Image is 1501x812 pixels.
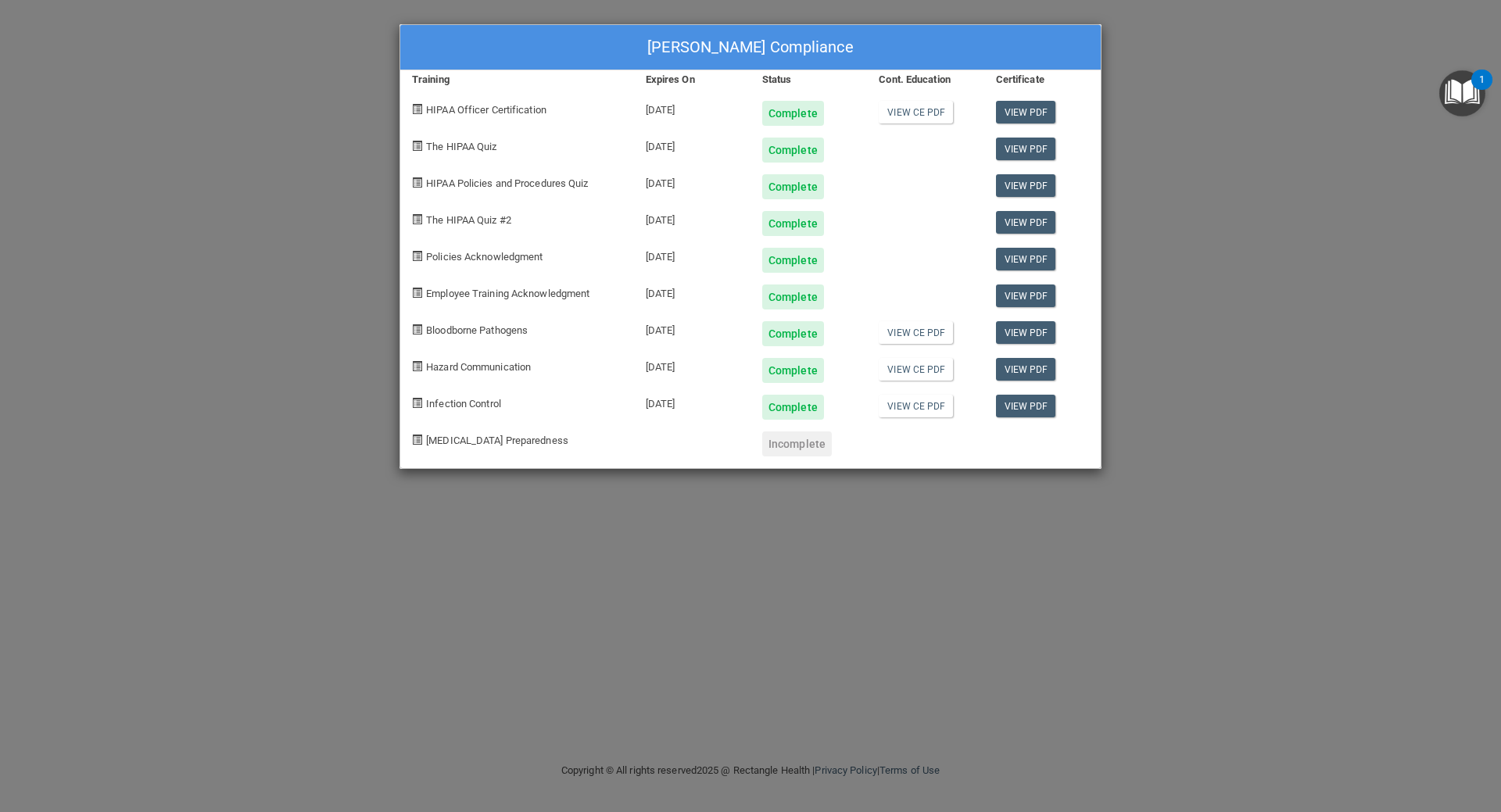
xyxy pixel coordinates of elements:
div: Complete [762,138,824,163]
a: View PDF [996,248,1056,270]
a: View PDF [996,101,1056,123]
a: View PDF [996,138,1056,160]
span: Policies Acknowledgment [426,251,543,263]
div: Complete [762,248,824,273]
span: The HIPAA Quiz #2 [426,214,511,226]
span: [MEDICAL_DATA] Preparedness [426,435,568,446]
div: [DATE] [634,163,750,199]
div: [DATE] [634,383,750,420]
span: HIPAA Policies and Procedures Quiz [426,177,588,189]
div: Complete [762,358,824,383]
a: View PDF [996,174,1056,197]
span: The HIPAA Quiz [426,141,496,152]
a: View CE PDF [879,101,953,123]
div: [DATE] [634,273,750,309]
a: View PDF [996,358,1056,381]
div: [DATE] [634,199,750,236]
div: Certificate [984,70,1101,89]
div: [PERSON_NAME] Compliance [400,25,1101,70]
div: [DATE] [634,126,750,163]
div: [DATE] [634,236,750,273]
span: Hazard Communication [426,361,531,373]
div: Complete [762,101,824,126]
div: Complete [762,174,824,199]
a: View PDF [996,211,1056,234]
div: [DATE] [634,309,750,346]
a: View CE PDF [879,358,953,381]
div: Complete [762,395,824,420]
div: Training [400,70,634,89]
div: Complete [762,321,824,346]
span: HIPAA Officer Certification [426,104,546,116]
div: Cont. Education [867,70,983,89]
div: [DATE] [634,89,750,126]
a: View CE PDF [879,395,953,417]
a: View PDF [996,395,1056,417]
div: Incomplete [762,431,832,456]
div: Complete [762,284,824,309]
div: 1 [1479,80,1485,100]
div: [DATE] [634,346,750,383]
a: View CE PDF [879,321,953,344]
span: Infection Control [426,398,501,410]
span: Bloodborne Pathogens [426,324,528,336]
div: Status [750,70,867,89]
span: Employee Training Acknowledgment [426,288,589,299]
div: Expires On [634,70,750,89]
a: View PDF [996,321,1056,344]
button: Open Resource Center, 1 new notification [1439,70,1485,116]
a: View PDF [996,284,1056,307]
div: Complete [762,211,824,236]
